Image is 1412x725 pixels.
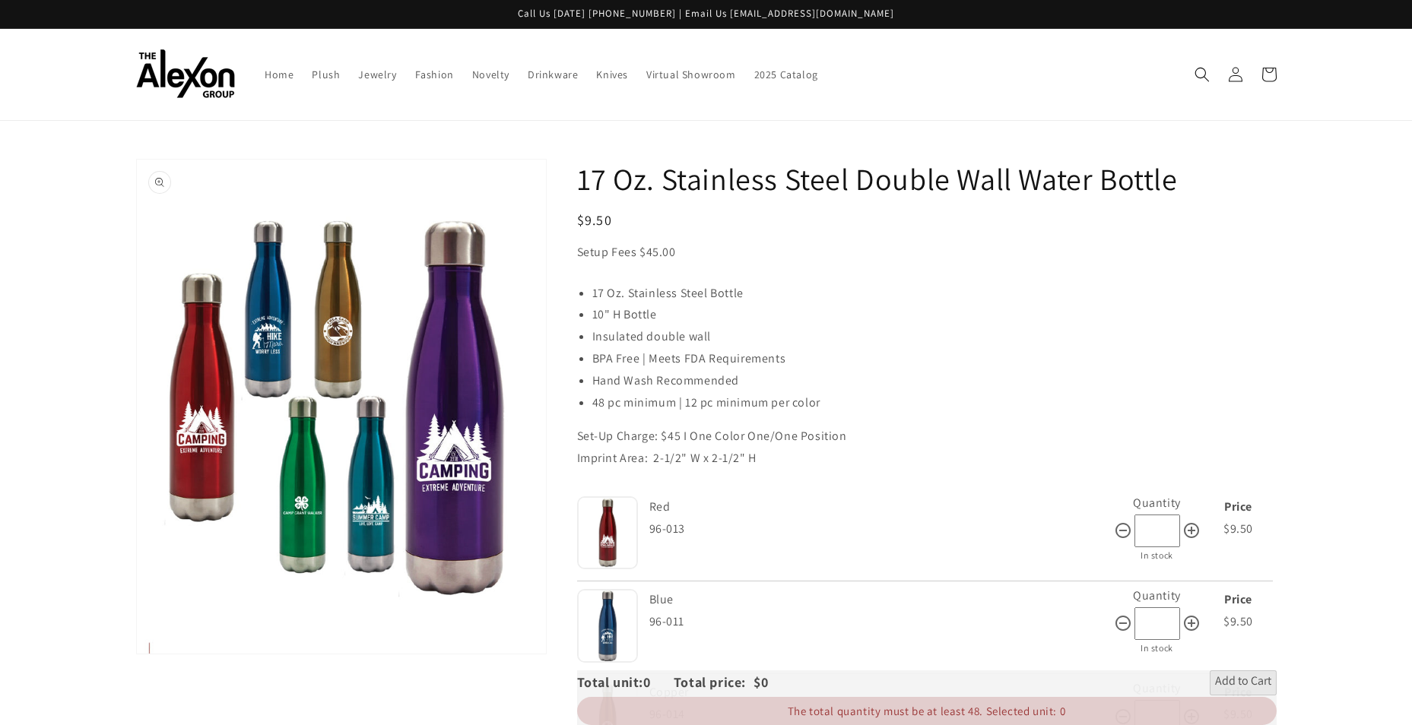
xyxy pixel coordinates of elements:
span: $9.50 [577,211,613,229]
span: Knives [596,68,628,81]
div: Total unit: Total price: [577,670,754,695]
li: 10" H Bottle [592,304,1277,326]
a: Virtual Showroom [637,59,745,90]
li: BPA Free | Meets FDA Requirements [592,348,1277,370]
span: $9.50 [1223,613,1253,629]
a: Novelty [463,59,519,90]
a: Fashion [406,59,463,90]
span: $9.50 [1223,521,1253,537]
span: Virtual Showroom [646,68,736,81]
img: Red [577,496,638,569]
div: In stock [1114,640,1201,657]
span: Fashion [415,68,454,81]
a: Drinkware [519,59,587,90]
a: Jewelry [349,59,405,90]
p: Set-Up Charge: $45 I One Color One/One Position [577,426,1277,448]
li: Hand Wash Recommended [592,370,1277,392]
span: $0 [754,673,768,691]
div: Blue [649,589,1110,611]
span: 0 [643,673,674,691]
a: Plush [303,59,349,90]
div: Price [1204,496,1273,518]
a: 2025 Catalog [745,59,827,90]
button: Add to Cart [1210,670,1277,695]
li: Insulated double wall [592,326,1277,348]
h1: 17 Oz. Stainless Steel Double Wall Water Bottle [577,159,1277,198]
span: Novelty [472,68,509,81]
span: Jewelry [358,68,396,81]
span: Add to Cart [1215,673,1271,692]
div: The total quantity must be at least 48. Selected unit: 0 [577,697,1277,725]
span: 2025 Catalog [754,68,818,81]
label: Quantity [1133,495,1181,511]
div: Red [649,496,1110,518]
a: Knives [587,59,637,90]
img: The Alexon Group [136,49,235,99]
img: Blue [577,589,638,662]
div: 96-011 [649,611,1114,633]
span: Home [265,68,294,81]
span: Setup Fees $45.00 [577,244,676,260]
span: Plush [312,68,340,81]
p: Imprint Area: 2-1/2" W x 2-1/2" H [577,448,1277,470]
div: Price [1204,589,1273,611]
div: 96-013 [649,518,1114,540]
li: 48 pc minimum | 12 pc minimum per color [592,392,1277,414]
li: 17 Oz. Stainless Steel Bottle [592,283,1277,305]
div: In stock [1114,547,1201,564]
summary: Search [1185,58,1219,91]
span: Drinkware [528,68,578,81]
a: Home [255,59,303,90]
label: Quantity [1133,587,1181,603]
